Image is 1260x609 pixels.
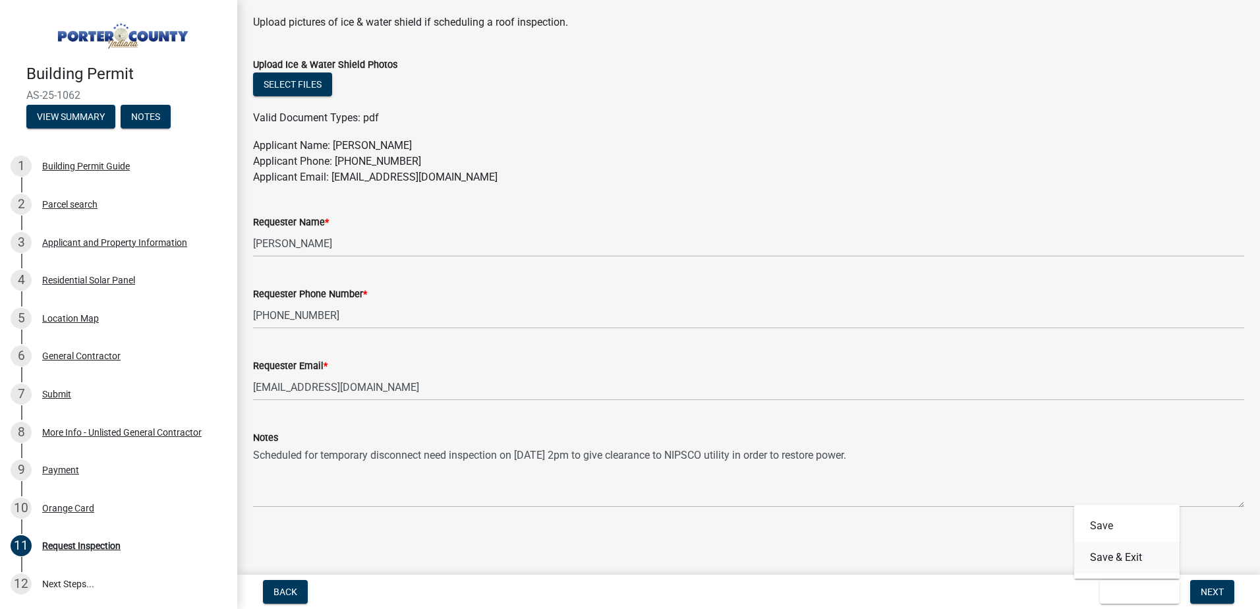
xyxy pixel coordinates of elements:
[11,194,32,215] div: 2
[1110,587,1161,597] span: Save & Exit
[42,238,187,247] div: Applicant and Property Information
[26,105,115,129] button: View Summary
[1100,580,1180,604] button: Save & Exit
[253,138,1244,185] p: Applicant Name: [PERSON_NAME] Applicant Phone: [PHONE_NUMBER] Applicant Email: [EMAIL_ADDRESS][DO...
[42,351,121,361] div: General Contractor
[11,308,32,329] div: 5
[42,314,99,323] div: Location Map
[1074,542,1180,573] button: Save & Exit
[263,580,308,604] button: Back
[253,14,1244,30] p: Upload pictures of ice & water shield if scheduling a roof inspection.
[121,105,171,129] button: Notes
[253,434,278,443] label: Notes
[26,89,211,101] span: AS-25-1062
[253,218,329,227] label: Requester Name
[26,65,227,84] h4: Building Permit
[11,156,32,177] div: 1
[26,14,216,51] img: Porter County, Indiana
[1074,510,1180,542] button: Save
[42,390,71,399] div: Submit
[11,422,32,443] div: 8
[42,428,202,437] div: More Info - Unlisted General Contractor
[42,465,79,475] div: Payment
[11,535,32,556] div: 11
[11,232,32,253] div: 3
[42,275,135,285] div: Residential Solar Panel
[11,345,32,366] div: 6
[1190,580,1234,604] button: Next
[11,270,32,291] div: 4
[253,290,367,299] label: Requester Phone Number
[11,498,32,519] div: 10
[42,161,130,171] div: Building Permit Guide
[1201,587,1224,597] span: Next
[253,111,379,124] span: Valid Document Types: pdf
[1074,505,1180,579] div: Save & Exit
[26,112,115,123] wm-modal-confirm: Summary
[11,384,32,405] div: 7
[42,504,94,513] div: Orange Card
[11,573,32,594] div: 12
[273,587,297,597] span: Back
[121,112,171,123] wm-modal-confirm: Notes
[42,200,98,209] div: Parcel search
[42,541,121,550] div: Request Inspection
[253,61,397,70] label: Upload Ice & Water Shield Photos
[253,72,332,96] button: Select files
[11,459,32,480] div: 9
[253,362,328,371] label: Requester Email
